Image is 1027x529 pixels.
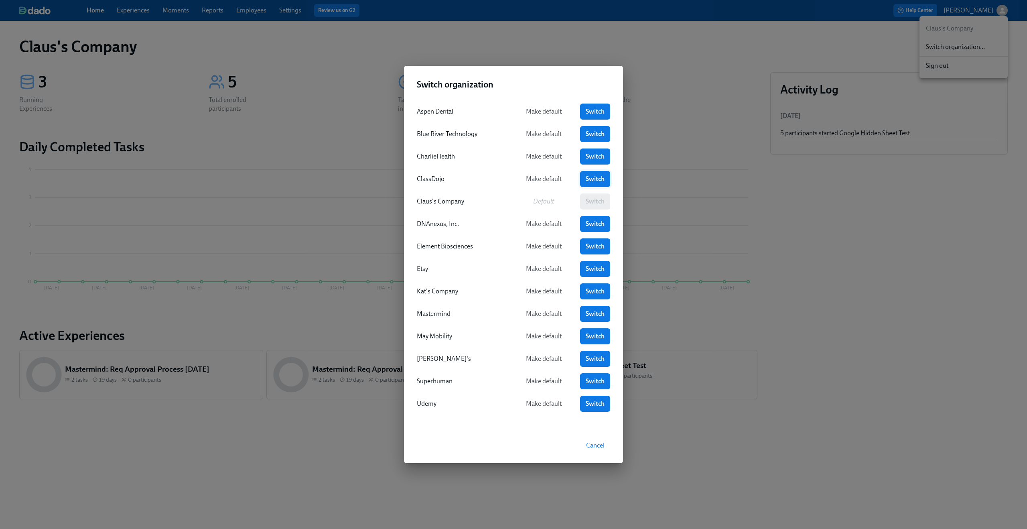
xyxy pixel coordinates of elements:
[513,306,574,322] button: Make default
[580,396,610,412] a: Switch
[580,283,610,299] a: Switch
[417,354,507,363] div: [PERSON_NAME]'s
[513,328,574,344] button: Make default
[580,261,610,277] a: Switch
[586,332,605,340] span: Switch
[586,265,605,273] span: Switch
[519,355,568,363] span: Make default
[519,400,568,408] span: Make default
[586,108,605,116] span: Switch
[586,442,605,450] span: Cancel
[586,310,605,318] span: Switch
[513,238,574,254] button: Make default
[417,309,507,318] div: Mastermind
[580,126,610,142] a: Switch
[417,242,507,251] div: Element Biosciences
[580,373,610,389] a: Switch
[519,287,568,295] span: Make default
[417,130,507,138] div: Blue River Technology
[519,310,568,318] span: Make default
[580,171,610,187] a: Switch
[580,306,610,322] a: Switch
[417,220,507,228] div: DNAnexus, Inc.
[513,261,574,277] button: Make default
[519,175,568,183] span: Make default
[586,287,605,295] span: Switch
[513,373,574,389] button: Make default
[513,126,574,142] button: Make default
[586,130,605,138] span: Switch
[519,130,568,138] span: Make default
[417,152,507,161] div: CharlieHealth
[417,377,507,386] div: Superhuman
[580,238,610,254] a: Switch
[417,107,507,116] div: Aspen Dental
[519,332,568,340] span: Make default
[586,355,605,363] span: Switch
[513,283,574,299] button: Make default
[586,400,605,408] span: Switch
[513,149,574,165] button: Make default
[580,437,610,454] button: Cancel
[417,399,507,408] div: Udemy
[417,287,507,296] div: Kat's Company
[417,197,507,206] div: Claus's Company
[519,153,568,161] span: Make default
[417,332,507,341] div: May Mobility
[580,216,610,232] a: Switch
[513,351,574,367] button: Make default
[586,175,605,183] span: Switch
[513,396,574,412] button: Make default
[586,153,605,161] span: Switch
[417,264,507,273] div: Etsy
[513,171,574,187] button: Make default
[417,79,610,91] h2: Switch organization
[519,242,568,250] span: Make default
[586,220,605,228] span: Switch
[513,104,574,120] button: Make default
[519,220,568,228] span: Make default
[417,175,507,183] div: ClassDojo
[580,351,610,367] a: Switch
[586,242,605,250] span: Switch
[580,149,610,165] a: Switch
[580,328,610,344] a: Switch
[586,377,605,385] span: Switch
[580,104,610,120] a: Switch
[519,377,568,385] span: Make default
[519,108,568,116] span: Make default
[513,216,574,232] button: Make default
[519,265,568,273] span: Make default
